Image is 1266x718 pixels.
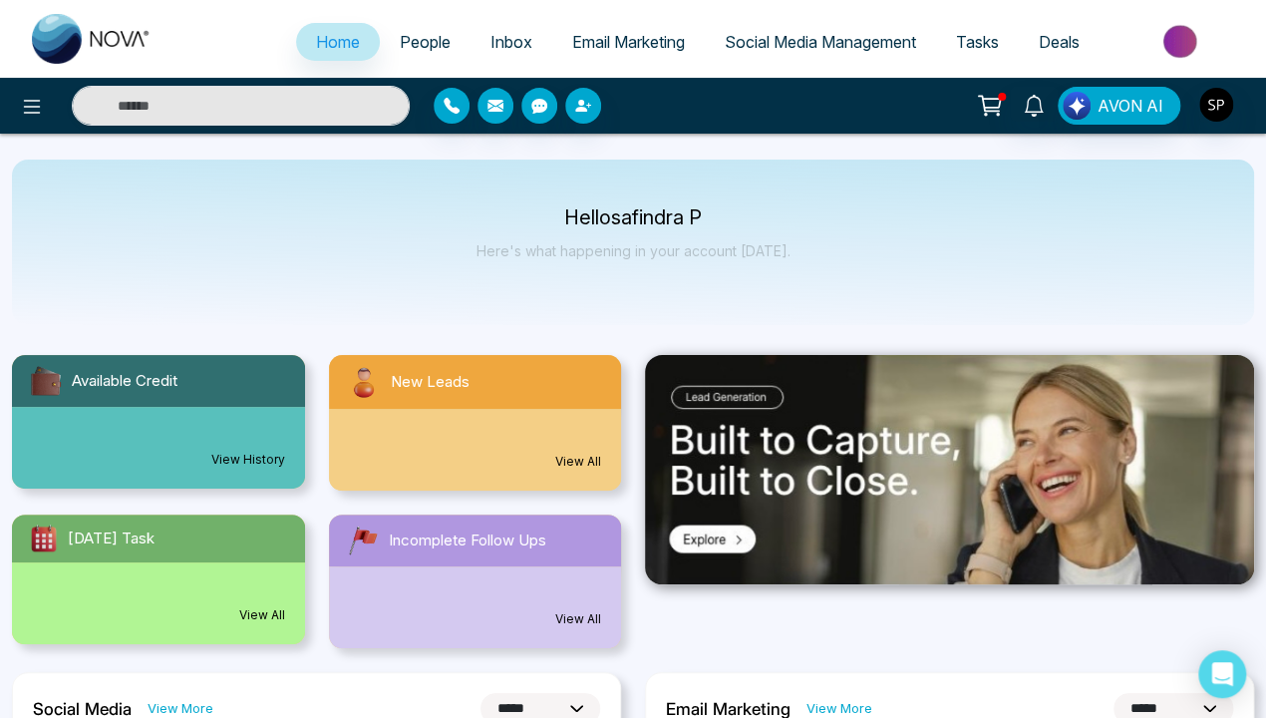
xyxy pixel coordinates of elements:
[28,363,64,399] img: availableCredit.svg
[345,523,381,558] img: followUps.svg
[490,32,532,52] span: Inbox
[345,363,383,401] img: newLeads.svg
[705,23,936,61] a: Social Media Management
[316,32,360,52] span: Home
[936,23,1019,61] a: Tasks
[476,209,791,226] p: Hello safindra P
[317,355,634,491] a: New LeadsView All
[806,699,872,718] a: View More
[400,32,451,52] span: People
[572,32,685,52] span: Email Marketing
[148,699,213,718] a: View More
[68,528,155,550] span: [DATE] Task
[1109,19,1254,64] img: Market-place.gif
[471,23,552,61] a: Inbox
[391,371,470,394] span: New Leads
[28,523,60,554] img: todayTask.svg
[389,530,546,552] span: Incomplete Follow Ups
[1198,650,1246,698] div: Open Intercom Messenger
[555,453,601,471] a: View All
[725,32,916,52] span: Social Media Management
[239,606,285,624] a: View All
[380,23,471,61] a: People
[645,355,1254,584] img: .
[1058,87,1180,125] button: AVON AI
[72,370,177,393] span: Available Credit
[211,451,285,469] a: View History
[956,32,999,52] span: Tasks
[1098,94,1163,118] span: AVON AI
[476,242,791,259] p: Here's what happening in your account [DATE].
[1019,23,1100,61] a: Deals
[296,23,380,61] a: Home
[552,23,705,61] a: Email Marketing
[555,610,601,628] a: View All
[317,515,634,648] a: Incomplete Follow UpsView All
[32,14,152,64] img: Nova CRM Logo
[1063,92,1091,120] img: Lead Flow
[1199,88,1233,122] img: User Avatar
[1039,32,1080,52] span: Deals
